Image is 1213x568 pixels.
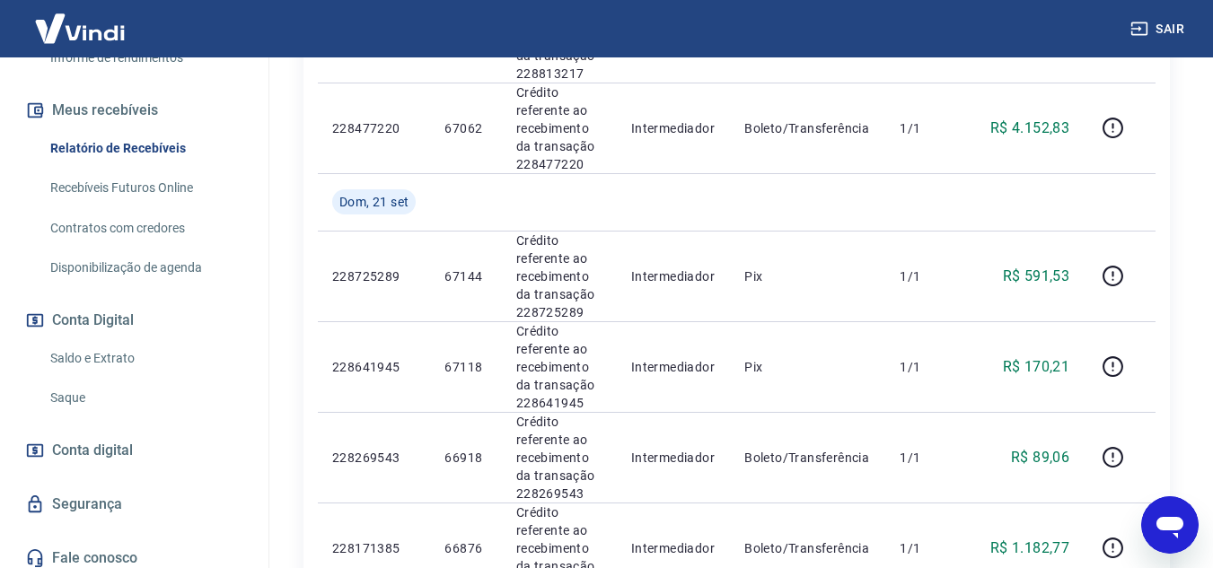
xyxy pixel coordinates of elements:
button: Meus recebíveis [22,91,247,130]
p: Intermediador [631,539,716,557]
p: Crédito referente ao recebimento da transação 228725289 [516,232,602,321]
p: 67118 [444,358,487,376]
button: Sair [1127,13,1191,46]
p: Boleto/Transferência [744,449,871,467]
p: 1/1 [900,358,953,376]
p: 1/1 [900,267,953,285]
iframe: Botão para abrir a janela de mensagens [1141,496,1199,554]
p: Boleto/Transferência [744,539,871,557]
p: 228171385 [332,539,416,557]
p: 1/1 [900,119,953,137]
p: Pix [744,358,871,376]
a: Saque [43,380,247,416]
a: Recebíveis Futuros Online [43,170,247,206]
a: Relatório de Recebíveis [43,130,247,167]
p: R$ 4.152,83 [990,118,1069,139]
p: Intermediador [631,449,716,467]
p: 66918 [444,449,487,467]
p: Intermediador [631,119,716,137]
p: 228725289 [332,267,416,285]
p: R$ 89,06 [1011,447,1069,468]
a: Informe de rendimentos [43,39,247,76]
p: Intermediador [631,358,716,376]
a: Conta digital [22,431,247,470]
p: Intermediador [631,267,716,285]
p: 67144 [444,267,487,285]
p: 1/1 [900,449,953,467]
img: Vindi [22,1,138,56]
p: 1/1 [900,539,953,557]
p: 67062 [444,119,487,137]
p: 228477220 [332,119,416,137]
p: Boleto/Transferência [744,119,871,137]
p: 228641945 [332,358,416,376]
p: R$ 1.182,77 [990,537,1069,559]
p: 228269543 [332,449,416,467]
a: Contratos com credores [43,210,247,247]
a: Disponibilização de agenda [43,249,247,286]
button: Conta Digital [22,301,247,340]
span: Conta digital [52,438,133,463]
p: Crédito referente ao recebimento da transação 228269543 [516,413,602,502]
span: Dom, 21 set [339,193,409,211]
p: Pix [744,267,871,285]
a: Saldo e Extrato [43,340,247,377]
p: R$ 591,53 [1003,266,1070,287]
p: Crédito referente ao recebimento da transação 228477220 [516,83,602,173]
p: R$ 170,21 [1003,356,1070,378]
p: Crédito referente ao recebimento da transação 228641945 [516,322,602,412]
a: Segurança [22,485,247,524]
p: 66876 [444,539,487,557]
